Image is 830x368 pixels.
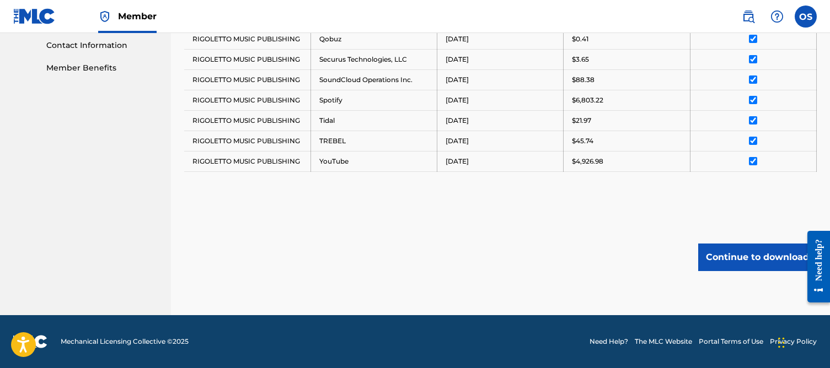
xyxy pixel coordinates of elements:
a: Member Benefits [46,62,158,74]
iframe: Chat Widget [775,315,830,368]
td: SoundCloud Operations Inc. [310,69,437,90]
td: TREBEL [310,131,437,151]
td: Spotify [310,90,437,110]
span: Mechanical Licensing Collective © 2025 [61,337,189,347]
a: Contact Information [46,40,158,51]
a: Need Help? [590,337,628,347]
td: RIGOLETTO MUSIC PUBLISHING [184,151,310,171]
p: $45.74 [572,136,593,146]
td: [DATE] [437,49,564,69]
td: RIGOLETTO MUSIC PUBLISHING [184,69,310,90]
img: search [742,10,755,23]
img: help [770,10,784,23]
td: [DATE] [437,90,564,110]
td: RIGOLETTO MUSIC PUBLISHING [184,49,310,69]
td: Tidal [310,110,437,131]
p: $0.41 [572,34,588,44]
a: Portal Terms of Use [699,337,763,347]
img: logo [13,335,47,348]
td: Qobuz [310,29,437,49]
td: [DATE] [437,69,564,90]
a: Public Search [737,6,759,28]
div: Drag [778,326,785,359]
p: $88.38 [572,75,595,85]
p: $4,926.98 [572,156,603,166]
a: Privacy Policy [770,337,817,347]
p: $6,803.22 [572,95,603,105]
a: The MLC Website [635,337,692,347]
td: RIGOLETTO MUSIC PUBLISHING [184,110,310,131]
img: MLC Logo [13,8,56,24]
td: Securus Technologies, LLC [310,49,437,69]
span: Member [118,10,157,23]
iframe: Resource Center [799,221,830,312]
img: Top Rightsholder [98,10,111,23]
div: Help [766,6,788,28]
div: User Menu [795,6,817,28]
td: [DATE] [437,110,564,131]
td: YouTube [310,151,437,171]
td: [DATE] [437,131,564,151]
p: $3.65 [572,55,589,64]
td: [DATE] [437,151,564,171]
button: Continue to download [698,243,817,271]
td: RIGOLETTO MUSIC PUBLISHING [184,29,310,49]
td: RIGOLETTO MUSIC PUBLISHING [184,90,310,110]
p: $21.97 [572,116,591,126]
td: [DATE] [437,29,564,49]
td: RIGOLETTO MUSIC PUBLISHING [184,131,310,151]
